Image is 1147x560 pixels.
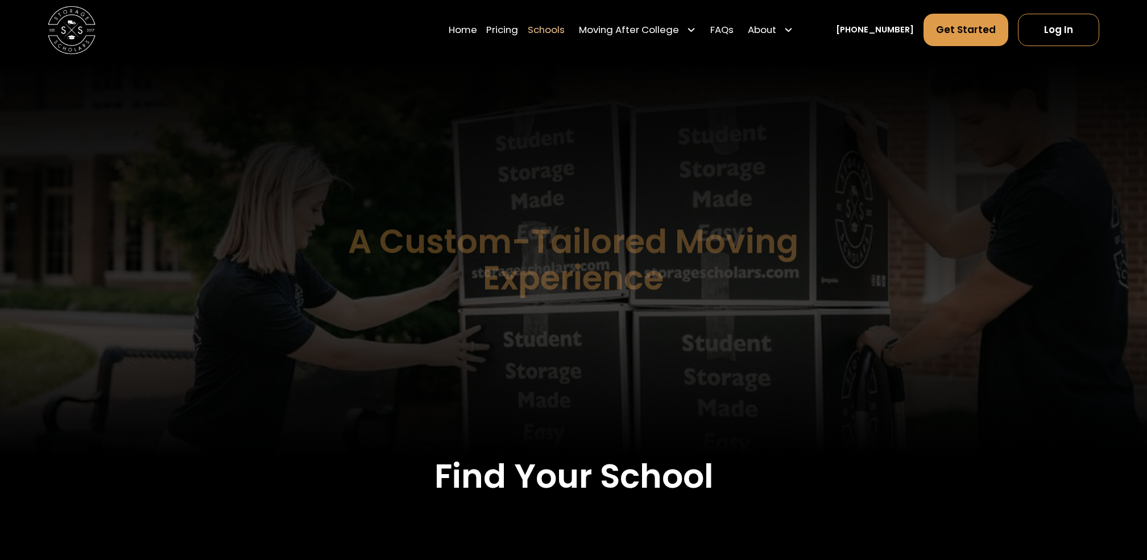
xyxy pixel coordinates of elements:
[48,6,96,54] img: Storage Scholars main logo
[486,13,518,47] a: Pricing
[924,14,1008,46] a: Get Started
[579,23,679,37] div: Moving After College
[710,13,734,47] a: FAQs
[574,13,701,47] div: Moving After College
[748,23,776,37] div: About
[449,13,477,47] a: Home
[836,23,914,36] a: [PHONE_NUMBER]
[528,13,565,47] a: Schools
[1018,14,1099,46] a: Log In
[743,13,798,47] div: About
[287,223,860,295] h1: A Custom-Tailored Moving Experience
[143,456,1003,497] h2: Find Your School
